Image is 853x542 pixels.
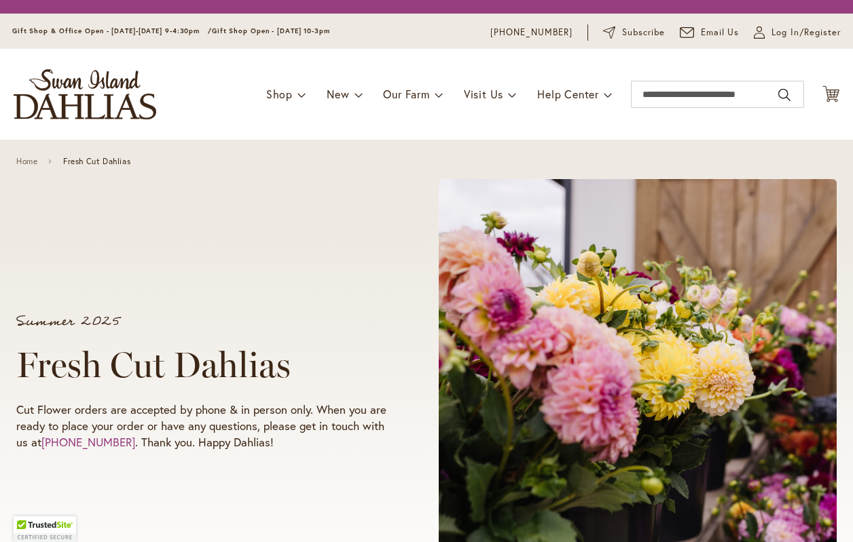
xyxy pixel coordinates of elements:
[41,434,135,450] a: [PHONE_NUMBER]
[464,87,503,101] span: Visit Us
[16,157,37,166] a: Home
[622,26,665,39] span: Subscribe
[212,26,330,35] span: Gift Shop Open - [DATE] 10-3pm
[266,87,293,101] span: Shop
[778,84,791,106] button: Search
[327,87,349,101] span: New
[537,87,599,101] span: Help Center
[754,26,841,39] a: Log In/Register
[490,26,573,39] a: [PHONE_NUMBER]
[383,87,429,101] span: Our Farm
[12,26,212,35] span: Gift Shop & Office Open - [DATE]-[DATE] 9-4:30pm /
[16,315,387,328] p: Summer 2025
[603,26,665,39] a: Subscribe
[14,516,76,542] div: TrustedSite Certified
[701,26,740,39] span: Email Us
[14,69,156,119] a: store logo
[16,402,387,450] p: Cut Flower orders are accepted by phone & in person only. When you are ready to place your order ...
[680,26,740,39] a: Email Us
[63,157,130,166] span: Fresh Cut Dahlias
[772,26,841,39] span: Log In/Register
[16,345,387,385] h1: Fresh Cut Dahlias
